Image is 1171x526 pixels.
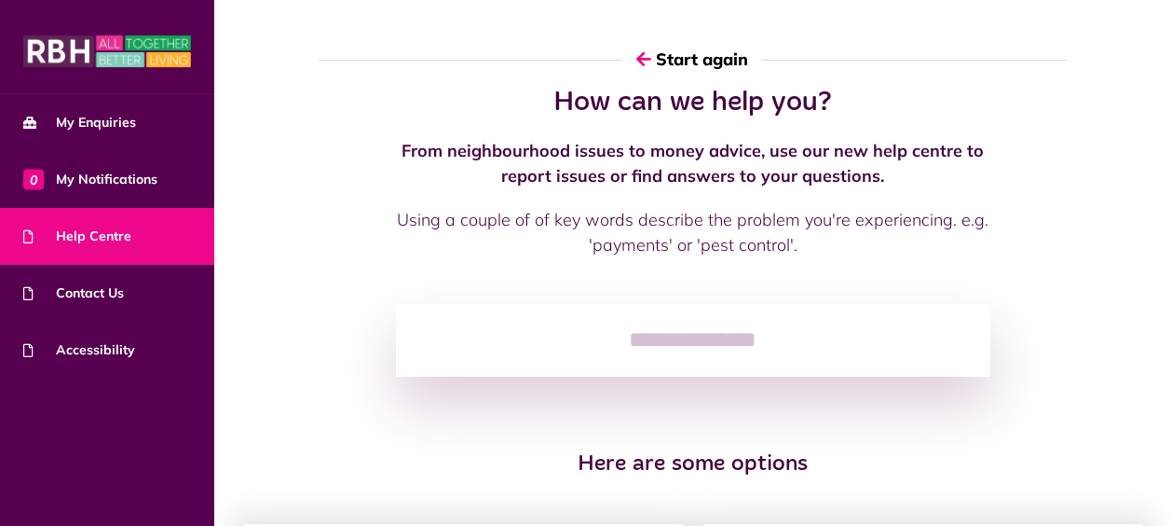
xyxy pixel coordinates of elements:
span: Contact Us [23,284,124,303]
p: Using a couple of of key words describe the problem you're experiencing. e.g. 'payments' or 'pest... [396,207,990,257]
span: Accessibility [23,340,135,360]
strong: From neighbourhood issues to money advice, use our new help centre to report issues or find answe... [402,140,984,187]
span: Help Centre [23,227,131,246]
span: My Notifications [23,170,157,189]
span: My Enquiries [23,113,136,132]
h2: How can we help you? [396,86,990,119]
span: 0 [23,169,44,189]
img: MyRBH [23,33,191,70]
h3: Here are some options [319,451,1066,478]
button: Start again [622,33,762,86]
